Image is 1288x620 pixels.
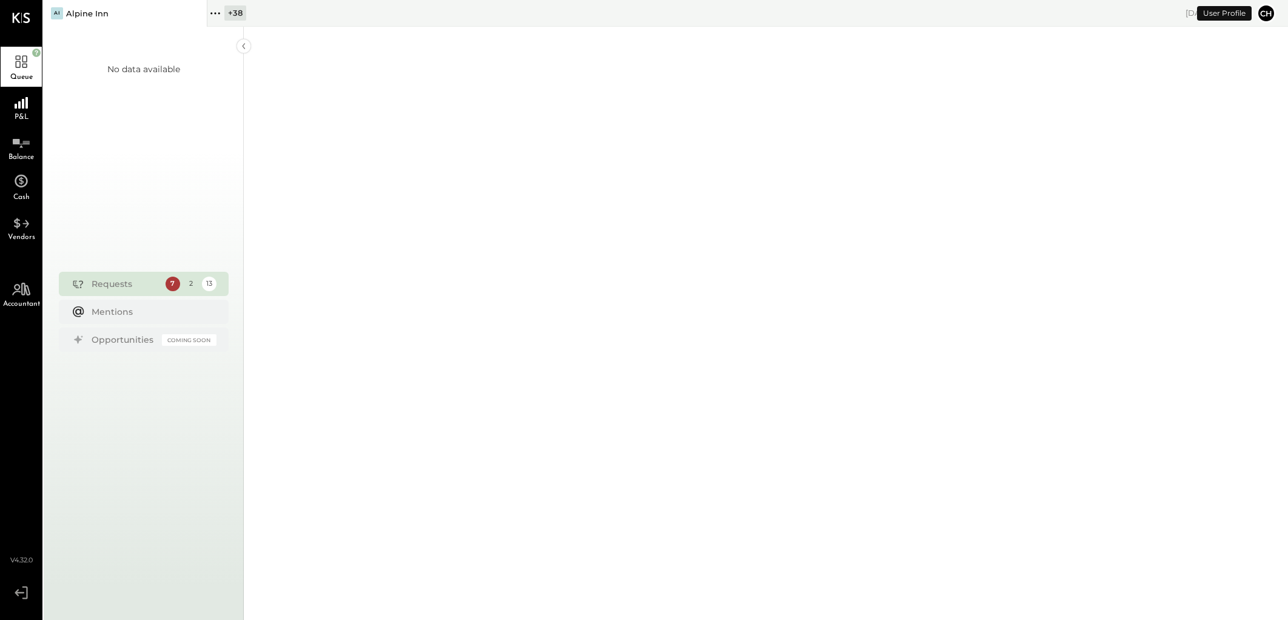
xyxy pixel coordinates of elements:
div: [DATE] [1186,7,1250,19]
div: Requests [92,278,159,290]
span: Balance [8,153,34,161]
span: Queue [10,73,33,81]
a: Cash [1,167,42,207]
div: AI [51,7,63,19]
div: Alpine Inn [66,8,109,19]
span: Vendors [8,234,35,241]
div: Mentions [92,306,210,318]
a: Queue [1,47,42,87]
a: Vendors [1,207,42,247]
div: Opportunities [92,334,156,346]
div: No data available [107,63,180,75]
span: P&L [15,113,29,121]
span: Cash [13,194,30,201]
span: Accountant [3,300,40,308]
div: 2 [184,277,198,291]
div: 7 [166,277,180,291]
div: 13 [202,277,216,291]
div: Coming Soon [162,334,216,346]
a: Balance [1,127,42,167]
div: User Profile [1197,6,1252,21]
button: Ch [1256,4,1276,23]
a: Accountant [1,274,42,314]
a: P&L [1,87,42,127]
div: + 38 [224,5,246,21]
